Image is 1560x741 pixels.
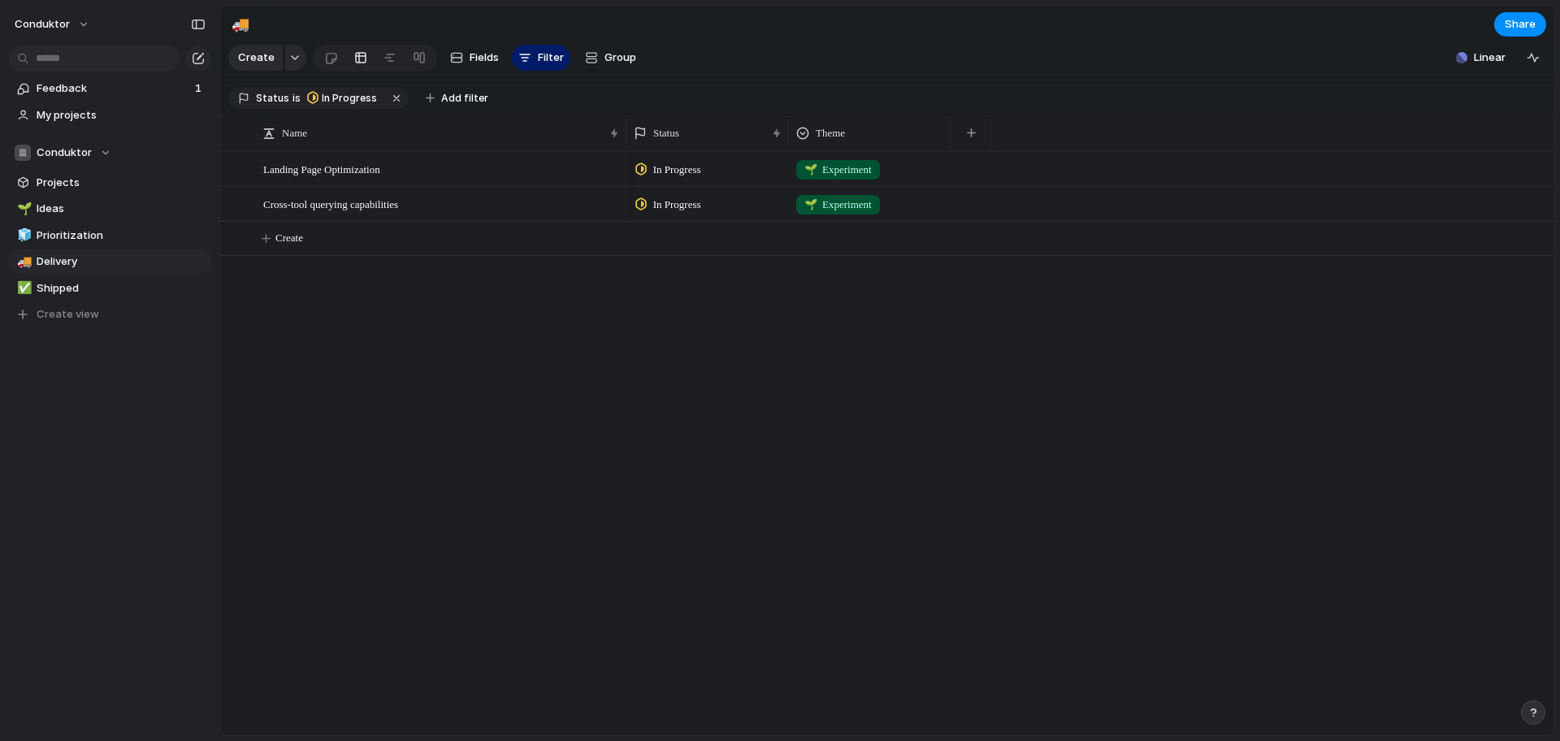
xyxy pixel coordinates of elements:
div: 🚚 [17,253,28,271]
span: Conduktor [15,16,70,32]
span: Fields [470,50,499,66]
div: 🧊 [17,226,28,245]
button: Create [228,45,283,71]
span: 1 [195,80,205,97]
span: Theme [816,125,845,141]
span: Conduktor [37,145,92,161]
button: 🚚 [227,11,253,37]
button: Conduktor [7,11,98,37]
span: is [292,91,301,106]
span: Cross-tool querying capabilities [263,194,398,213]
span: Group [604,50,636,66]
button: Filter [512,45,570,71]
button: Share [1494,12,1546,37]
span: Projects [37,175,206,191]
span: Status [653,125,679,141]
button: In Progress [302,89,387,107]
span: Share [1505,16,1536,32]
span: Delivery [37,253,206,270]
div: 🚚 [232,13,249,35]
button: 🚚 [15,253,31,270]
span: In Progress [653,197,701,213]
span: Ideas [37,201,206,217]
span: Experiment [804,162,872,178]
button: Create view [8,302,211,327]
span: Create [275,230,303,246]
span: Shipped [37,280,206,297]
span: My projects [37,107,206,123]
button: ✅ [15,280,31,297]
span: Create view [37,306,99,323]
button: Group [577,45,644,71]
a: 🧊Prioritization [8,223,211,248]
span: In Progress [653,162,701,178]
a: My projects [8,103,211,128]
span: Filter [538,50,564,66]
button: Fields [444,45,505,71]
span: In Progress [322,91,377,106]
span: 🌱 [804,198,817,210]
span: Add filter [441,91,488,106]
button: 🌱 [15,201,31,217]
div: 🌱 [17,200,28,219]
button: 🧊 [15,227,31,244]
span: Linear [1474,50,1506,66]
a: 🚚Delivery [8,249,211,274]
span: 🌱 [804,163,817,175]
button: Add filter [416,87,498,110]
div: ✅ [17,279,28,297]
span: Experiment [804,197,872,213]
a: Feedback1 [8,76,211,101]
span: Create [238,50,275,66]
span: Prioritization [37,227,206,244]
button: is [289,89,304,107]
span: Feedback [37,80,190,97]
a: 🌱Ideas [8,197,211,221]
span: Status [256,91,289,106]
button: Linear [1449,45,1512,70]
button: Conduktor [8,141,211,165]
a: ✅Shipped [8,276,211,301]
span: Landing Page Optimization [263,159,380,178]
span: Name [282,125,307,141]
a: Projects [8,171,211,195]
